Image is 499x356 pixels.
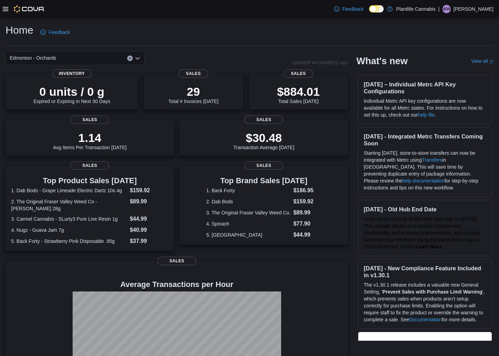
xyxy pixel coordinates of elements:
[293,209,321,217] dd: $89.99
[489,60,493,64] svg: External link
[342,6,363,12] span: Feedback
[53,131,126,145] p: 1.14
[292,60,348,65] p: Updated 44 minute(s) ago
[11,215,127,222] dt: 3. Carmel Cannabis - SLurty3 Pure Live Resin 1g
[11,280,343,289] h4: Average Transactions per Hour
[130,237,169,245] dd: $37.99
[364,133,486,147] h3: [DATE] - Integrated Metrc Transfers Coming Soon
[364,216,481,249] span: Cova will be turning off Old Hub next year on [DATE]. This change allows us to quickly release ne...
[11,198,127,212] dt: 2. The Original Fraser Valley Weed Co - [PERSON_NAME] 28g
[206,209,291,216] dt: 3. The Original Fraser Valley Weed Co.
[364,281,486,323] p: The v1.30.1 release includes a valuable new General Setting, ' ', which prevents sales when produ...
[179,69,208,78] span: Sales
[293,186,321,195] dd: $186.95
[383,289,482,295] strong: Prevent Sales with Purchase Limit Warning
[33,85,110,104] div: Expired or Expiring in Next 30 Days
[130,186,169,195] dd: $159.92
[33,85,110,99] p: 0 units / 0 g
[233,131,294,150] div: Transaction Average [DATE]
[70,116,109,124] span: Sales
[369,5,384,12] input: Dark Mode
[364,265,486,279] h3: [DATE] - New Compliance Feature Included in v1.30.1
[357,56,408,67] h2: What's new
[206,187,291,194] dt: 1. Back Forty
[293,197,321,206] dd: $159.92
[206,231,291,238] dt: 5. [GEOGRAPHIC_DATA]
[409,317,442,322] a: Documentation
[157,257,196,265] span: Sales
[53,131,126,150] div: Avg Items Per Transaction [DATE]
[168,85,218,99] p: 29
[135,56,140,61] button: Open list of options
[364,150,486,191] p: Starting [DATE], store-to-store transfers can now be integrated with Metrc using in [GEOGRAPHIC_D...
[471,58,493,64] a: View allExternal link
[418,112,434,118] a: help file
[206,177,321,185] h3: Top Brand Sales [DATE]
[453,5,493,13] p: [PERSON_NAME]
[442,5,451,13] div: William White
[284,69,313,78] span: Sales
[130,197,169,206] dd: $89.99
[11,177,169,185] h3: Top Product Sales [DATE]
[14,6,45,12] img: Cova
[331,2,366,16] a: Feedback
[11,227,127,234] dt: 4. Nugz - Guava Jam 7g
[277,85,320,104] div: Total Sales [DATE]
[168,85,218,104] div: Total # Invoices [DATE]
[364,98,486,118] p: Individual Metrc API key configurations are now available for all Metrc states. For instructions ...
[38,25,73,39] a: Feedback
[244,161,283,170] span: Sales
[206,220,291,227] dt: 4. Spinach
[10,54,56,62] span: Edmonton - Orchards
[293,231,321,239] dd: $44.99
[396,5,435,13] p: Plantlife Cannabis
[130,215,169,223] dd: $44.99
[438,5,440,13] p: |
[233,131,294,145] p: $30.48
[364,206,486,213] h3: [DATE] - Old Hub End Date
[6,23,33,37] h1: Home
[11,187,127,194] dt: 1. Dab Bods - Grape Limeade Electric Dartz 10x.4g
[293,220,321,228] dd: $77.90
[443,5,451,13] span: WW
[130,226,169,234] dd: $40.99
[364,81,486,95] h3: [DATE] – Individual Metrc API Key Configurations
[277,85,320,99] p: $884.01
[11,238,127,245] dt: 5. Back Forty - Strawberry Pink Disposable .95g
[244,116,283,124] span: Sales
[416,244,442,249] a: Learn More
[206,198,291,205] dt: 2. Dab Bods
[422,157,442,163] a: Transfers
[127,56,133,61] button: Clear input
[402,178,444,184] a: help documentation
[49,29,70,36] span: Feedback
[70,161,109,170] span: Sales
[52,69,91,78] span: Inventory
